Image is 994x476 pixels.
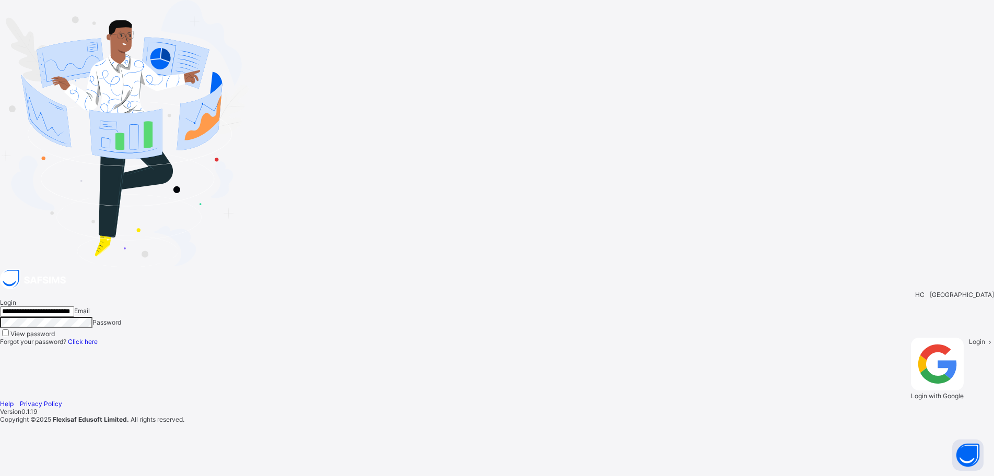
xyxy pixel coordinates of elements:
[969,338,985,346] span: Login
[10,330,55,338] label: View password
[74,307,90,315] span: Email
[930,291,994,299] span: [GEOGRAPHIC_DATA]
[68,338,98,346] a: Click here
[915,291,925,299] span: HC
[53,415,129,423] strong: Flexisaf Edusoft Limited.
[911,338,964,390] img: google.396cfc9801f0270233282035f929180a.svg
[92,318,121,326] span: Password
[952,439,984,471] button: Open asap
[911,392,964,400] span: Login with Google
[20,400,62,408] a: Privacy Policy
